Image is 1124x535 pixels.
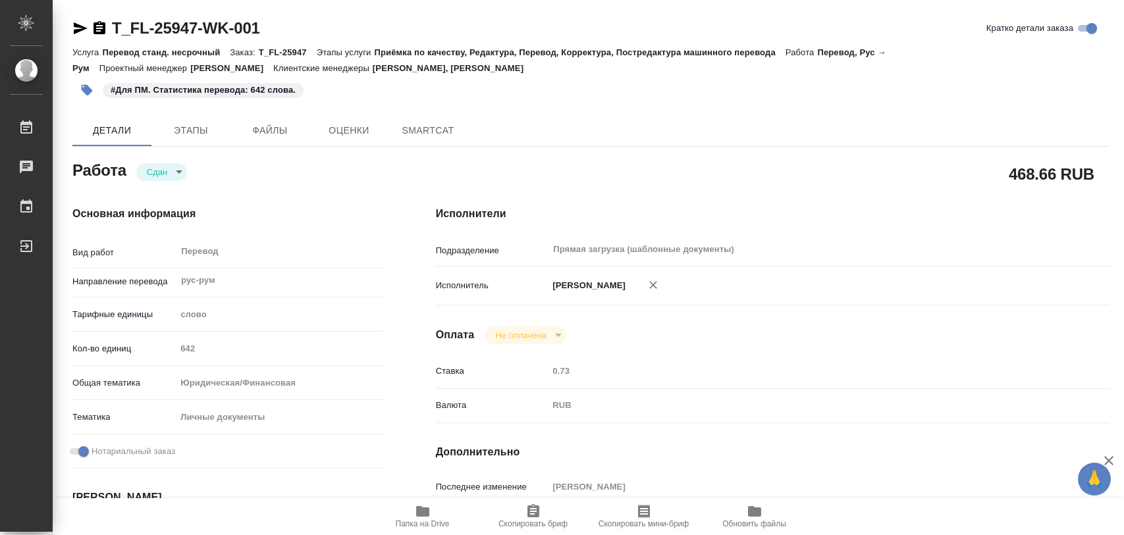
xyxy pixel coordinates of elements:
[92,20,107,36] button: Скопировать ссылку
[176,339,383,358] input: Пустое поле
[436,365,549,378] p: Ставка
[436,399,549,412] p: Валюта
[176,406,383,428] div: Личные документы
[92,445,175,458] span: Нотариальный заказ
[589,498,699,535] button: Скопировать мини-бриф
[112,19,260,37] a: T_FL-25947-WK-001
[99,63,190,73] p: Проектный менеджер
[373,63,533,73] p: [PERSON_NAME], [PERSON_NAME]
[436,279,549,292] p: Исполнитель
[136,163,187,181] div: Сдан
[374,47,785,57] p: Приёмка по качеству, Редактура, Перевод, Корректура, Постредактура машинного перевода
[639,270,668,299] button: Удалить исполнителя
[548,394,1053,417] div: RUB
[72,376,176,390] p: Общая тематика
[72,47,102,57] p: Услуга
[436,444,1110,460] h4: Дополнительно
[478,498,589,535] button: Скопировать бриф
[396,519,450,528] span: Папка на Drive
[176,372,383,394] div: Юридическая/Финансовая
[1078,463,1111,496] button: 🙏
[986,22,1073,35] span: Кратко детали заказа
[436,206,1110,222] h4: Исполнители
[367,498,478,535] button: Папка на Drive
[548,361,1053,380] input: Пустое поле
[548,477,1053,496] input: Пустое поле
[72,76,101,105] button: Добавить тэг
[396,122,460,139] span: SmartCat
[498,519,568,528] span: Скопировать бриф
[111,84,296,97] p: #Для ПМ. Статистика перевода: 642 слова.
[317,47,375,57] p: Этапы услуги
[159,122,223,139] span: Этапы
[273,63,373,73] p: Клиентские менеджеры
[72,206,383,222] h4: Основная информация
[436,244,549,257] p: Подразделение
[317,122,381,139] span: Оценки
[72,308,176,321] p: Тарифные единицы
[238,122,302,139] span: Файлы
[1083,465,1106,493] span: 🙏
[72,411,176,424] p: Тематика
[80,122,144,139] span: Детали
[436,327,475,343] h4: Оплата
[699,498,810,535] button: Обновить файлы
[72,157,126,181] h2: Работа
[72,275,176,288] p: Направление перевода
[101,84,305,95] span: Для ПМ. Статистика перевода: 642 слова.
[548,279,626,292] p: [PERSON_NAME]
[722,519,786,528] span: Обновить файлы
[176,303,383,326] div: слово
[72,490,383,505] h4: [PERSON_NAME]
[72,246,176,259] p: Вид работ
[190,63,273,73] p: [PERSON_NAME]
[1009,163,1094,185] h2: 468.66 RUB
[259,47,317,57] p: T_FL-25947
[599,519,689,528] span: Скопировать мини-бриф
[143,166,171,178] button: Сдан
[485,326,566,344] div: Сдан
[72,20,88,36] button: Скопировать ссылку для ЯМессенджера
[436,480,549,494] p: Последнее изменение
[72,342,176,355] p: Кол-во единиц
[102,47,230,57] p: Перевод станд. несрочный
[230,47,258,57] p: Заказ:
[491,330,550,341] button: Не оплачена
[786,47,818,57] p: Работа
